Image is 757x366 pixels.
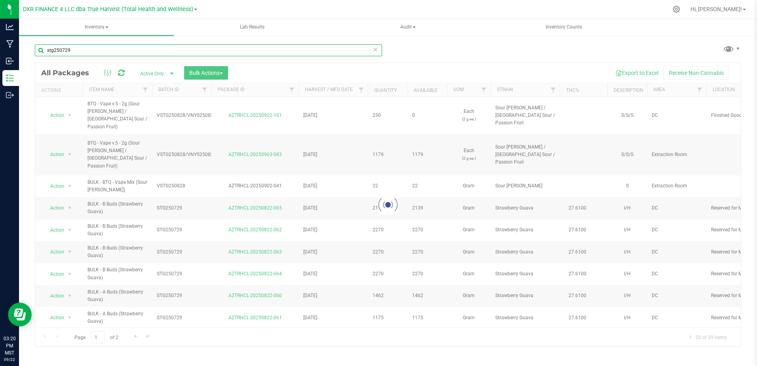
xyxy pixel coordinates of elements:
[4,335,15,356] p: 03:20 PM MST
[6,57,14,65] inline-svg: Inbound
[671,6,681,13] div: Manage settings
[6,40,14,48] inline-svg: Manufacturing
[331,19,485,35] span: Audit
[535,24,593,30] span: Inventory Counts
[19,19,174,36] a: Inventory
[486,19,641,36] a: Inventory Counts
[6,74,14,82] inline-svg: Inventory
[6,91,14,99] inline-svg: Outbound
[35,44,382,56] input: Search Package ID, Item Name, SKU, Lot or Part Number...
[175,19,329,36] a: Lab Results
[23,6,193,13] span: DXR FINANCE 4 LLC dba True Harvest (Total Health and Wellness)
[8,303,32,326] iframe: Resource center
[690,6,742,12] span: Hi, [PERSON_NAME]!
[331,19,485,36] a: Audit
[6,23,14,31] inline-svg: Analytics
[229,24,275,30] span: Lab Results
[373,44,378,55] span: Clear
[4,356,15,362] p: 09/22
